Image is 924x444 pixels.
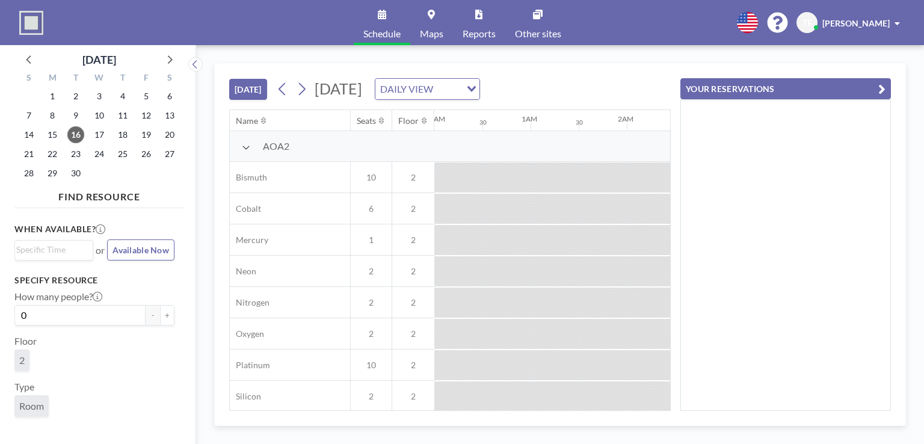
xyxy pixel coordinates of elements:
[138,146,155,162] span: Friday, September 26, 2025
[67,107,84,124] span: Tuesday, September 9, 2025
[114,107,131,124] span: Thursday, September 11, 2025
[20,126,37,143] span: Sunday, September 14, 2025
[20,107,37,124] span: Sunday, September 7, 2025
[138,126,155,143] span: Friday, September 19, 2025
[236,116,258,126] div: Name
[392,235,434,245] span: 2
[88,71,111,87] div: W
[351,235,392,245] span: 1
[160,305,174,325] button: +
[17,71,41,87] div: S
[67,165,84,182] span: Tuesday, September 30, 2025
[91,146,108,162] span: Wednesday, September 24, 2025
[230,360,270,371] span: Platinum
[20,146,37,162] span: Sunday, September 21, 2025
[107,239,174,261] button: Available Now
[351,203,392,214] span: 6
[82,51,116,68] div: [DATE]
[357,116,376,126] div: Seats
[392,360,434,371] span: 2
[230,391,261,402] span: Silicon
[522,114,537,123] div: 1AM
[15,241,93,259] div: Search for option
[392,172,434,183] span: 2
[437,81,460,97] input: Search for option
[64,71,88,87] div: T
[230,172,267,183] span: Bismuth
[114,88,131,105] span: Thursday, September 4, 2025
[392,328,434,339] span: 2
[230,328,264,339] span: Oxygen
[161,107,178,124] span: Saturday, September 13, 2025
[351,297,392,308] span: 2
[378,81,436,97] span: DAILY VIEW
[351,391,392,402] span: 2
[420,29,443,39] span: Maps
[680,78,891,99] button: YOUR RESERVATIONS
[14,381,34,393] label: Type
[14,186,184,203] h4: FIND RESOURCE
[263,140,289,152] span: AOA2
[111,71,134,87] div: T
[351,172,392,183] span: 10
[363,29,401,39] span: Schedule
[112,245,169,255] span: Available Now
[146,305,160,325] button: -
[351,360,392,371] span: 10
[161,126,178,143] span: Saturday, September 20, 2025
[16,243,86,256] input: Search for option
[351,266,392,277] span: 2
[44,88,61,105] span: Monday, September 1, 2025
[96,244,105,256] span: or
[14,335,37,347] label: Floor
[463,29,496,39] span: Reports
[802,17,812,28] span: TF
[375,79,479,99] div: Search for option
[230,203,261,214] span: Cobalt
[479,119,487,126] div: 30
[161,88,178,105] span: Saturday, September 6, 2025
[41,71,64,87] div: M
[14,291,102,303] label: How many people?
[20,165,37,182] span: Sunday, September 28, 2025
[230,297,269,308] span: Nitrogen
[91,107,108,124] span: Wednesday, September 10, 2025
[44,165,61,182] span: Monday, September 29, 2025
[138,88,155,105] span: Friday, September 5, 2025
[392,297,434,308] span: 2
[392,266,434,277] span: 2
[91,126,108,143] span: Wednesday, September 17, 2025
[161,146,178,162] span: Saturday, September 27, 2025
[822,18,890,28] span: [PERSON_NAME]
[44,107,61,124] span: Monday, September 8, 2025
[19,354,25,366] span: 2
[91,88,108,105] span: Wednesday, September 3, 2025
[114,146,131,162] span: Thursday, September 25, 2025
[44,126,61,143] span: Monday, September 15, 2025
[19,400,44,412] span: Room
[425,114,445,123] div: 12AM
[134,71,158,87] div: F
[392,391,434,402] span: 2
[315,79,362,97] span: [DATE]
[67,88,84,105] span: Tuesday, September 2, 2025
[14,275,174,286] h3: Specify resource
[138,107,155,124] span: Friday, September 12, 2025
[618,114,633,123] div: 2AM
[158,71,181,87] div: S
[19,11,43,35] img: organization-logo
[230,235,268,245] span: Mercury
[114,126,131,143] span: Thursday, September 18, 2025
[230,266,256,277] span: Neon
[67,126,84,143] span: Tuesday, September 16, 2025
[351,328,392,339] span: 2
[515,29,561,39] span: Other sites
[44,146,61,162] span: Monday, September 22, 2025
[229,79,267,100] button: [DATE]
[576,119,583,126] div: 30
[398,116,419,126] div: Floor
[67,146,84,162] span: Tuesday, September 23, 2025
[392,203,434,214] span: 2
